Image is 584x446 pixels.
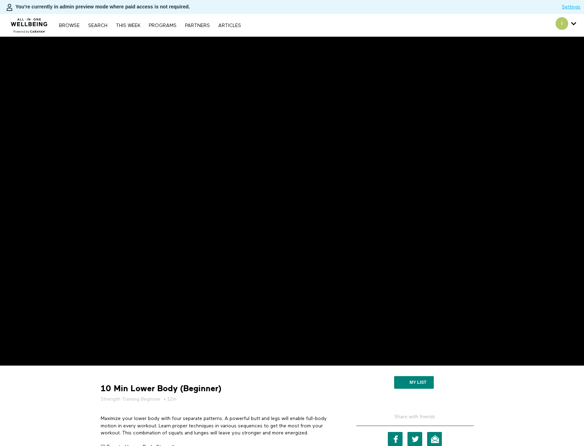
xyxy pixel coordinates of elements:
a: Search [85,23,111,28]
div: Secondary [550,14,582,37]
a: Browse [55,23,83,28]
p: Maximize your lower body with four separate patterns. A powerful butt and legs will enable full-b... [101,415,336,437]
h5: • 12m [101,396,336,403]
img: CARAVAN [8,13,51,34]
a: Email [427,432,442,446]
a: ARTICLES [215,23,245,28]
a: Twitter [407,432,422,446]
a: Strength Training Beginner [101,396,161,403]
a: THIS WEEK [112,23,144,28]
img: person-bdfc0eaa9744423c596e6e1c01710c89950b1dff7c83b5d61d716cfd8139584f.svg [5,3,14,12]
a: Facebook [388,432,403,446]
button: My list [394,376,434,389]
h5: Share with friends [356,413,474,426]
a: Settings [562,4,580,11]
strong: 10 Min Lower Body (Beginner) [101,383,221,394]
a: PARTNERS [181,23,213,28]
a: PROGRAMS [145,23,180,28]
nav: Primary [55,22,244,29]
